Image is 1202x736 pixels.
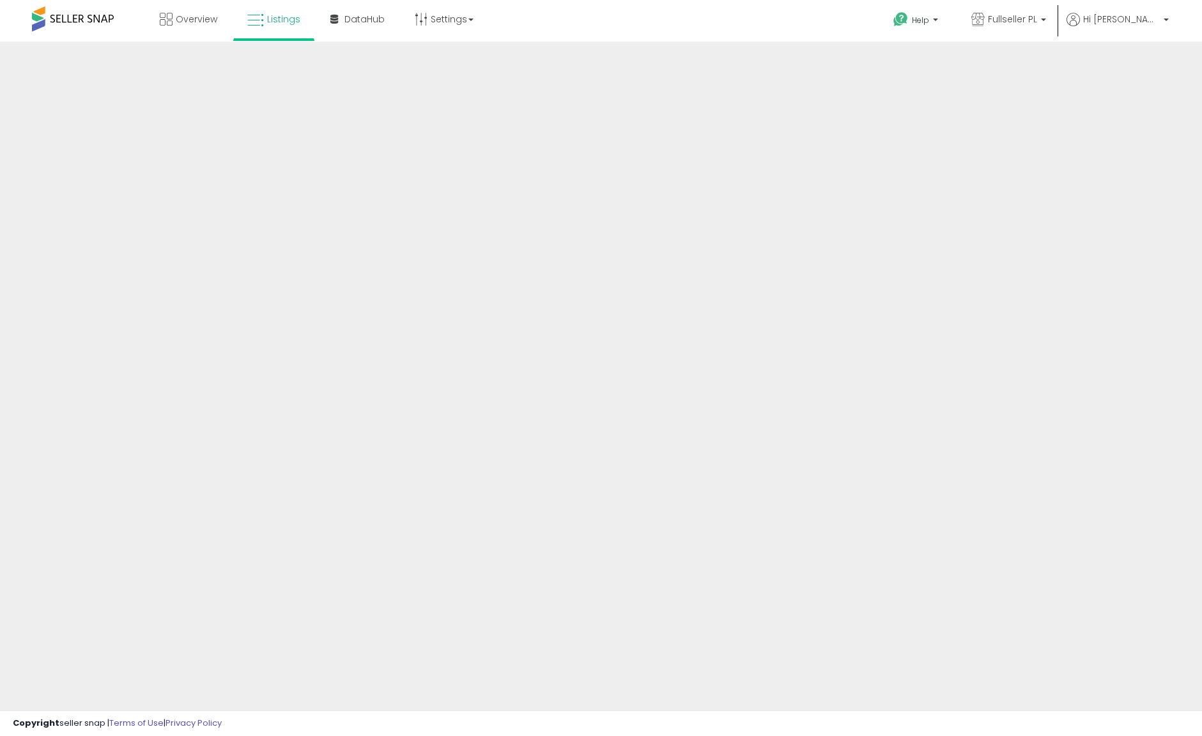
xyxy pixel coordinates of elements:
span: Help [912,15,929,26]
span: Hi [PERSON_NAME] [1083,13,1160,26]
a: Help [883,2,951,42]
span: Fullseller PL [988,13,1037,26]
span: Listings [267,13,300,26]
span: Overview [176,13,217,26]
span: DataHub [344,13,385,26]
a: Hi [PERSON_NAME] [1067,13,1169,42]
i: Get Help [893,11,909,27]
